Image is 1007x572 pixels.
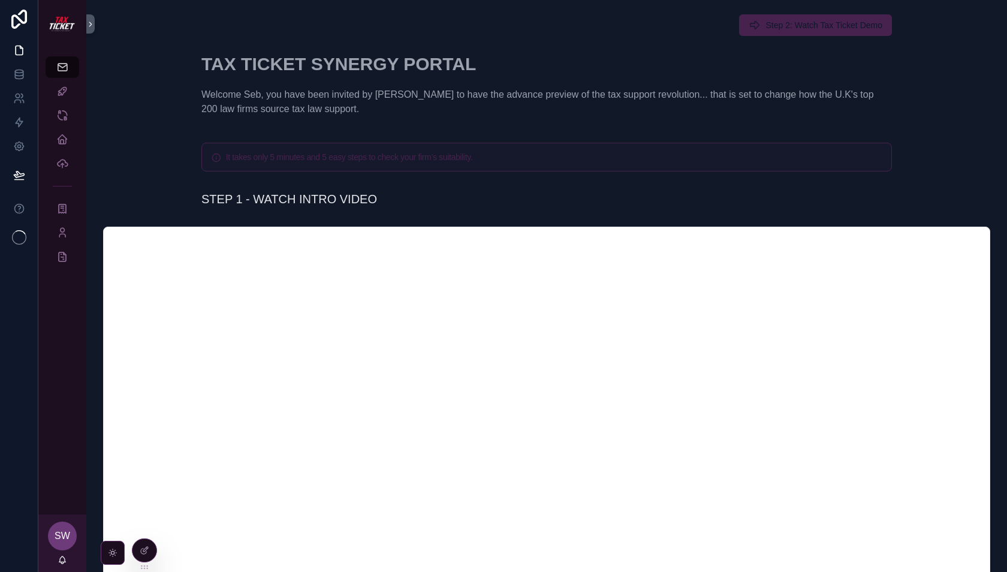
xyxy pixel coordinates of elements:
[226,153,882,161] h5: It takes only 5 minutes and 5 easy steps to check your firm’s suitability.
[765,19,882,31] span: Step 2: Watch Tax Ticket Demo
[38,48,86,283] div: scrollable content
[201,88,892,116] p: Welcome Seb, you have been invited by [PERSON_NAME] to have the advance preview of the tax suppor...
[55,529,70,543] span: SW
[201,191,377,207] h1: STEP 1 - WATCH INTRO VIDEO
[201,55,892,73] h1: TAX TICKET SYNERGY PORTAL
[48,14,77,34] img: App logo
[739,14,892,36] button: Step 2: Watch Tax Ticket Demo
